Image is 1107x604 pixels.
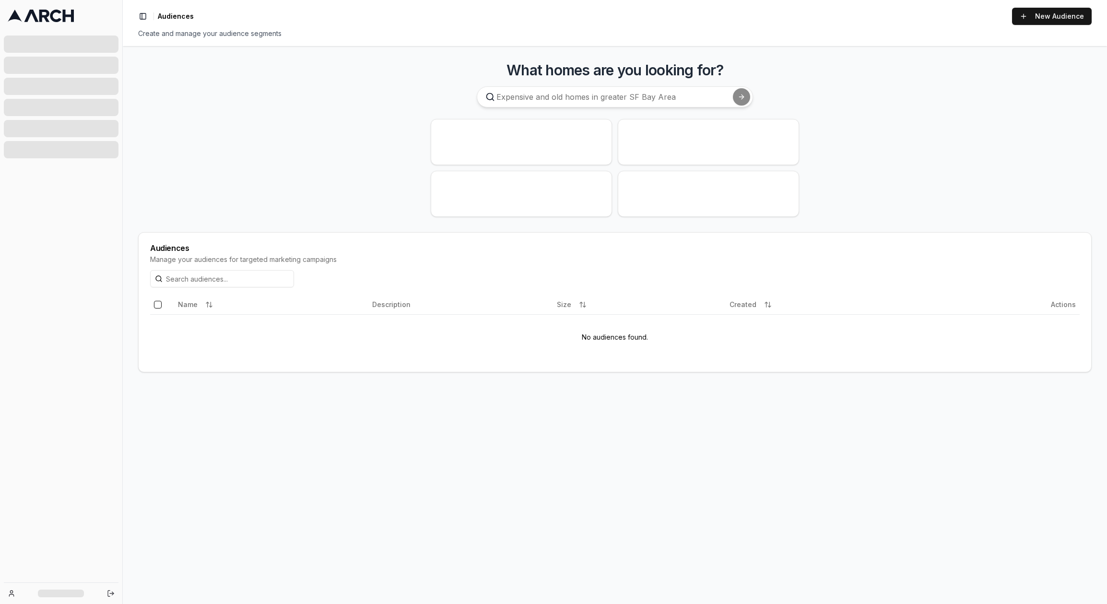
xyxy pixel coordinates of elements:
input: Expensive and old homes in greater SF Bay Area [477,86,753,107]
button: Log out [104,587,118,600]
div: Create and manage your audience segments [138,29,1092,38]
h3: What homes are you looking for? [138,61,1092,79]
td: No audiences found. [150,314,1080,360]
span: Audiences [158,12,194,21]
a: New Audience [1012,8,1092,25]
div: Name [178,297,365,312]
input: Search audiences... [150,270,294,287]
div: Manage your audiences for targeted marketing campaigns [150,255,1080,264]
th: Description [368,295,553,314]
div: Audiences [150,244,1080,252]
div: Created [730,297,945,312]
th: Actions [949,295,1080,314]
div: Size [557,297,722,312]
nav: breadcrumb [158,12,194,21]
